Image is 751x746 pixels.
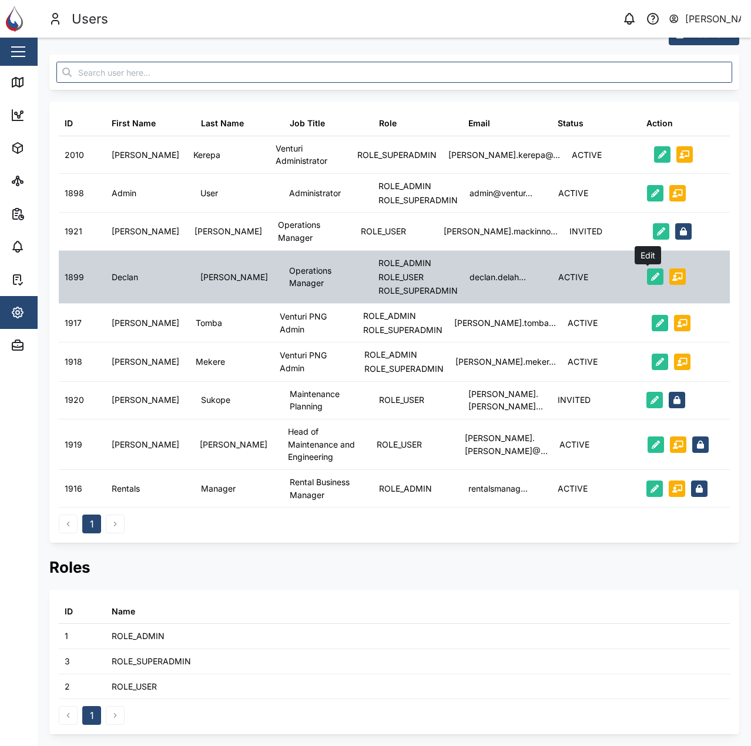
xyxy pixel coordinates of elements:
div: [PERSON_NAME] [112,317,179,330]
div: Operations Manager [278,219,349,244]
div: ROLE_USER [378,271,458,284]
input: Search user here... [56,62,732,83]
div: rentalsmanag... [468,482,528,495]
div: [PERSON_NAME] [112,225,179,238]
div: INVITED [569,225,602,238]
div: ACTIVE [568,317,598,330]
div: [PERSON_NAME] [112,394,179,406]
div: 1920 [65,394,84,406]
div: Assets [31,142,67,154]
div: Last Name [201,117,244,130]
div: ROLE_ADMIN [378,180,458,193]
div: Alarms [31,240,67,253]
div: 1918 [65,355,82,368]
div: declan.delah... [470,271,526,284]
div: ACTIVE [559,438,589,451]
div: Admin [112,187,136,200]
div: ROLE_SUPERADMIN [363,324,442,337]
div: INVITED [558,394,591,406]
div: ID [65,117,73,130]
div: [PERSON_NAME].[PERSON_NAME]@... [465,432,548,457]
div: [PERSON_NAME].tomba... [454,317,556,330]
div: Name [112,605,135,618]
div: Rentals [112,482,140,495]
div: Status [558,117,584,130]
div: 2010 [65,149,84,162]
button: [PERSON_NAME] [668,11,742,27]
button: 1 [82,515,101,533]
div: ROLE_SUPERADMIN [364,362,444,375]
div: Reports [31,207,71,220]
div: 3 [65,655,70,668]
div: ROLE_USER [379,394,424,406]
div: Kerepa [193,149,220,162]
div: ROLE_USER [112,680,157,693]
div: Head of Maintenance and Engineering [288,425,364,463]
div: admin@ventur... [470,187,532,200]
div: Admin [31,339,65,352]
div: 1 [65,630,68,643]
div: ACTIVE [558,271,588,284]
div: Venturi PNG Admin [280,310,352,335]
div: [PERSON_NAME] [685,12,742,26]
div: 1916 [65,482,82,495]
div: Administrator [289,187,341,200]
div: Sukope [201,394,230,406]
div: 1917 [65,317,82,330]
div: 1921 [65,225,82,238]
div: User [200,187,218,200]
div: ROLE_USER [377,438,422,451]
div: Map [31,76,57,89]
div: ROLE_SUPERADMIN [378,194,458,207]
div: 2 [65,680,70,693]
div: Role [379,117,397,130]
div: ACTIVE [558,187,588,200]
div: [PERSON_NAME] [112,355,179,368]
div: ROLE_SUPERADMIN [357,149,437,162]
div: Tasks [31,273,63,286]
h2: Roles [49,557,739,577]
div: Dashboard [31,109,83,122]
div: ROLE_SUPERADMIN [112,655,191,668]
div: ROLE_SUPERADMIN [378,284,458,297]
div: [PERSON_NAME] [112,149,179,162]
div: Tomba [196,317,222,330]
div: 1899 [65,271,84,284]
div: [PERSON_NAME].mackinno... [444,225,558,238]
div: 1898 [65,187,84,200]
div: [PERSON_NAME] [195,225,262,238]
div: Declan [112,271,138,284]
div: Action [646,117,673,130]
div: Maintenance Planning [290,388,367,413]
div: Venturi Administrator [276,142,346,167]
div: ROLE_USER [361,225,406,238]
div: Settings [31,306,72,319]
div: 1919 [65,438,82,451]
div: ID [65,605,73,618]
div: Manager [201,482,236,495]
div: ACTIVE [568,355,598,368]
div: [PERSON_NAME].kerepa@... [448,149,560,162]
div: ACTIVE [558,482,588,495]
div: Operations Manager [289,264,366,290]
div: ROLE_ADMIN [364,348,444,361]
div: ROLE_ADMIN [378,257,458,270]
div: First Name [112,117,156,130]
img: Main Logo [6,6,32,32]
div: ROLE_ADMIN [363,310,442,322]
div: Email [468,117,490,130]
div: ACTIVE [572,149,602,162]
div: [PERSON_NAME].[PERSON_NAME]... [468,388,546,413]
div: [PERSON_NAME] [200,438,267,451]
div: [PERSON_NAME] [112,438,179,451]
div: Users [72,9,108,29]
div: ROLE_ADMIN [379,482,432,495]
div: Rental Business Manager [290,476,367,501]
div: Venturi PNG Admin [280,349,352,374]
div: [PERSON_NAME] [200,271,268,284]
div: ROLE_ADMIN [112,630,165,643]
div: [PERSON_NAME].meker... [455,355,556,368]
div: Sites [31,174,59,187]
button: 1 [82,706,101,725]
div: Job Title [290,117,325,130]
